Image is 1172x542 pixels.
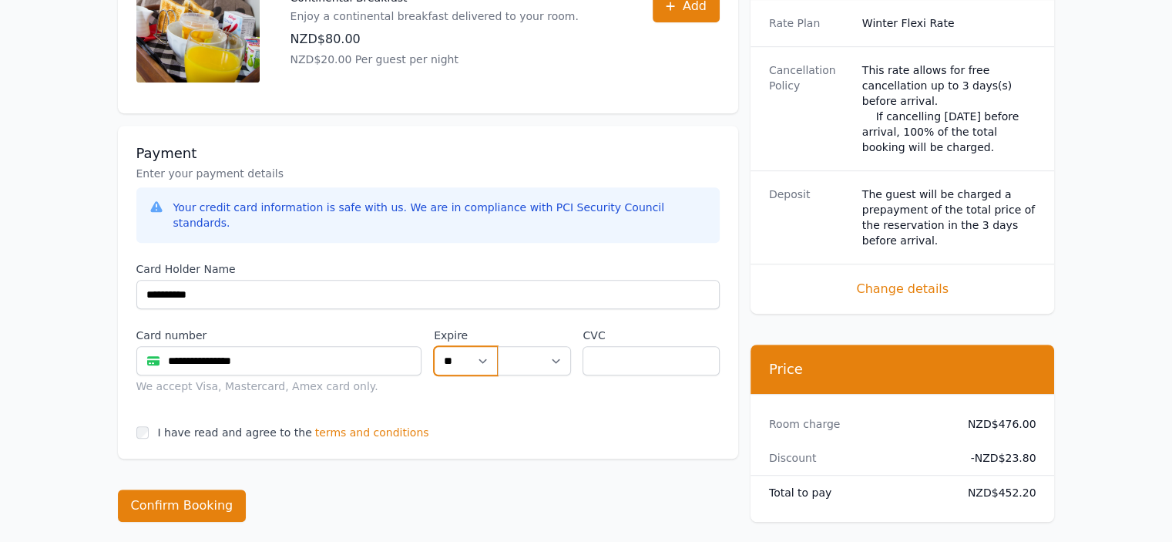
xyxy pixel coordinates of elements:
[862,62,1036,155] div: This rate allows for free cancellation up to 3 days(s) before arrival. If cancelling [DATE] befor...
[769,15,850,31] dt: Rate Plan
[315,425,429,440] span: terms and conditions
[769,416,943,432] dt: Room charge
[136,166,720,181] p: Enter your payment details
[769,450,943,466] dt: Discount
[769,62,850,155] dt: Cancellation Policy
[434,328,498,343] label: Expire
[498,328,570,343] label: .
[769,485,943,500] dt: Total to pay
[136,261,720,277] label: Card Holder Name
[136,328,422,343] label: Card number
[769,280,1036,298] span: Change details
[118,490,247,522] button: Confirm Booking
[955,450,1036,466] dd: - NZD$23.80
[862,15,1036,31] dd: Winter Flexi Rate
[136,379,422,394] div: We accept Visa, Mastercard, Amex card only.
[583,328,719,343] label: CVC
[290,30,579,49] p: NZD$80.00
[158,426,312,439] label: I have read and agree to the
[290,52,579,67] p: NZD$20.00 Per guest per night
[136,144,720,163] h3: Payment
[769,360,1036,379] h3: Price
[955,485,1036,500] dd: NZD$452.20
[955,416,1036,432] dd: NZD$476.00
[290,8,579,24] p: Enjoy a continental breakfast delivered to your room.
[769,187,850,248] dt: Deposit
[173,200,707,231] div: Your credit card information is safe with us. We are in compliance with PCI Security Council stan...
[862,187,1036,248] dd: The guest will be charged a prepayment of the total price of the reservation in the 3 days before...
